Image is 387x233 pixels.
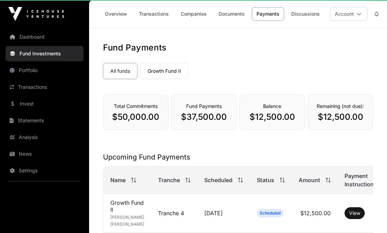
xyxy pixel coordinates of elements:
[6,130,84,145] a: Analysis
[6,29,84,45] a: Dashboard
[176,7,211,21] a: Companies
[6,63,84,78] a: Portfolio
[103,152,373,162] h2: Upcoming Fund Payments
[8,7,64,21] img: Icehouse Ventures Logo
[6,163,84,178] a: Settings
[260,210,281,216] span: Scheduled
[151,194,197,233] td: Tranche 4
[114,103,158,109] span: Total Commitments
[6,46,84,61] a: Fund Investments
[158,176,180,184] span: Tranche
[110,215,144,227] span: [PERSON_NAME] [PERSON_NAME]
[6,146,84,162] a: News
[204,176,232,184] span: Scheduled
[287,7,324,21] a: Discussions
[345,207,365,219] button: View
[103,42,373,53] h1: Fund Payments
[317,103,364,109] span: Remaining (not due):
[6,79,84,95] a: Transactions
[315,111,366,123] p: $12,500.00
[6,113,84,128] a: Statements
[345,172,377,188] span: Payment Instructions
[110,176,126,184] span: Name
[103,194,151,233] td: Growth Fund II
[300,210,331,217] span: $12,500.00
[140,63,188,79] a: Growth Fund II
[257,176,274,184] span: Status
[299,176,320,184] span: Amount
[330,7,368,21] button: Account
[197,194,250,233] td: [DATE]
[179,111,229,123] p: $37,500.00
[214,7,249,21] a: Documents
[110,111,161,123] p: $50,000.00
[252,7,284,21] a: Payments
[6,96,84,111] a: Invest
[134,7,173,21] a: Transactions
[100,7,132,21] a: Overview
[247,111,298,123] p: $12,500.00
[186,103,222,109] span: Fund Payments
[103,63,137,79] a: All funds
[352,200,387,233] iframe: Chat Widget
[263,103,281,109] span: Balance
